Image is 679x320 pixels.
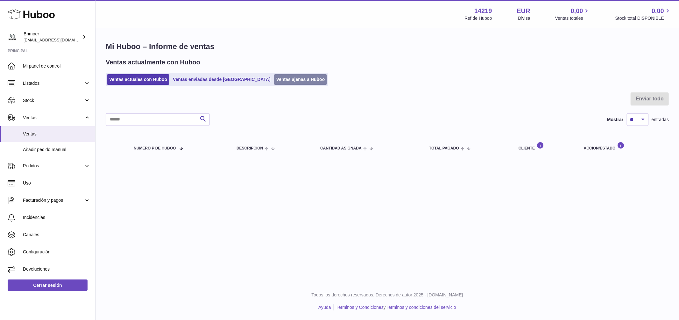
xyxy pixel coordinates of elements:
[518,15,530,21] div: Divisa
[101,292,674,298] p: Todos los derechos reservados. Derechos de autor 2025 - [DOMAIN_NAME]
[464,15,492,21] div: Ref de Huboo
[386,305,456,310] a: Términos y condiciones del servicio
[652,117,669,123] span: entradas
[23,98,84,104] span: Stock
[23,215,90,221] span: Incidencias
[584,142,662,150] div: Acción/Estado
[106,41,669,52] h1: Mi Huboo – Informe de ventas
[571,7,583,15] span: 0,00
[8,32,17,42] img: oroses@renuevo.es
[652,7,664,15] span: 0,00
[237,146,263,150] span: Descripción
[106,58,200,67] h2: Ventas actualmente con Huboo
[607,117,623,123] label: Mostrar
[23,232,90,238] span: Canales
[334,304,456,310] li: y
[555,15,591,21] span: Ventas totales
[615,15,671,21] span: Stock total DISPONIBLE
[519,142,571,150] div: Cliente
[23,115,84,121] span: Ventas
[429,146,459,150] span: Total pagado
[23,131,90,137] span: Ventas
[23,180,90,186] span: Uso
[107,74,169,85] a: Ventas actuales con Huboo
[474,7,492,15] strong: 14219
[24,37,94,42] span: [EMAIL_ADDRESS][DOMAIN_NAME]
[8,280,88,291] a: Cerrar sesión
[615,7,671,21] a: 0,00 Stock total DISPONIBLE
[23,249,90,255] span: Configuración
[23,147,90,153] span: Añadir pedido manual
[23,63,90,69] span: Mi panel de control
[23,80,84,86] span: Listados
[23,163,84,169] span: Pedidos
[134,146,176,150] span: número P de Huboo
[23,266,90,272] span: Devoluciones
[318,305,331,310] a: Ayuda
[320,146,362,150] span: Cantidad ASIGNADA
[336,305,384,310] a: Términos y Condiciones
[23,197,84,203] span: Facturación y pagos
[517,7,530,15] strong: EUR
[555,7,591,21] a: 0,00 Ventas totales
[24,31,81,43] div: Brimoer
[274,74,327,85] a: Ventas ajenas a Huboo
[171,74,273,85] a: Ventas enviadas desde [GEOGRAPHIC_DATA]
